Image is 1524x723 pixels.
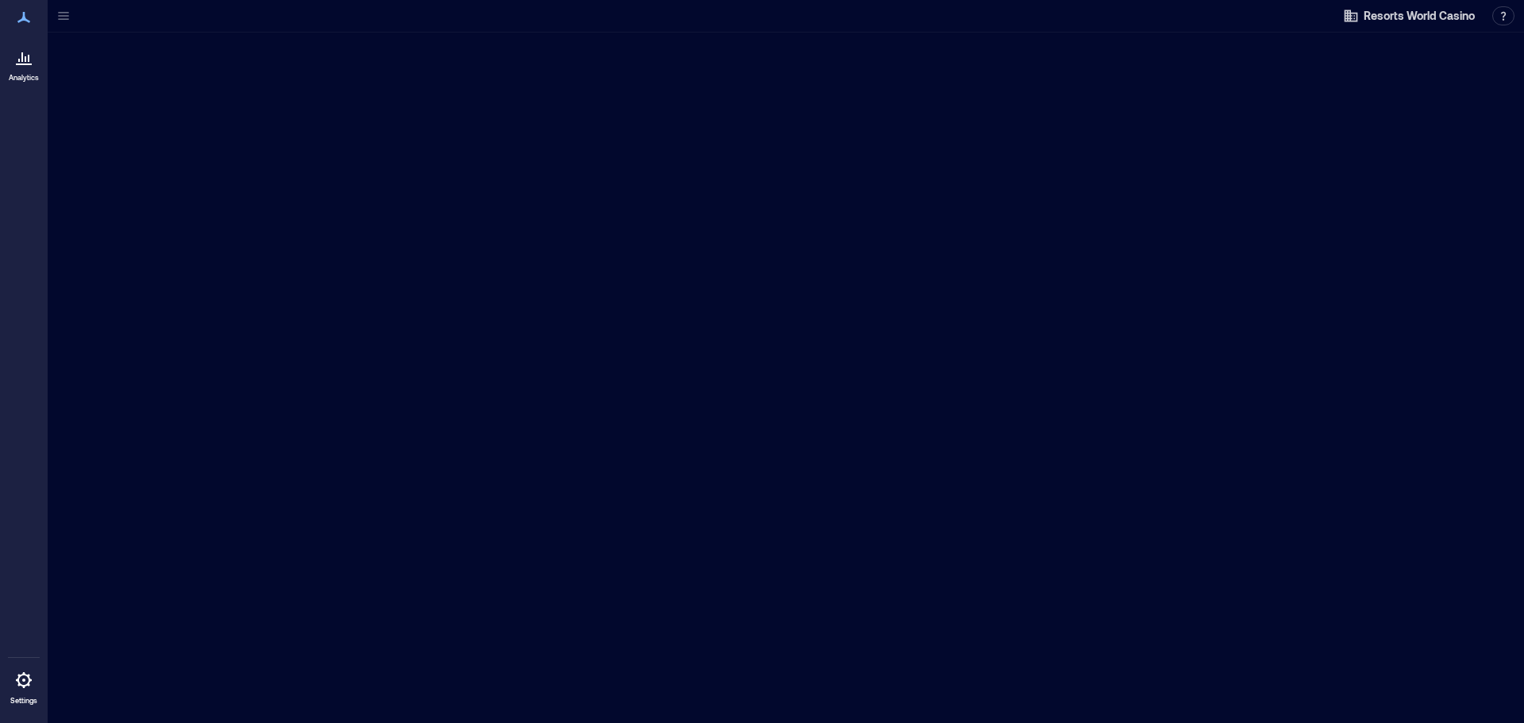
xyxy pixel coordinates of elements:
[1364,8,1475,24] span: Resorts World Casino
[4,38,44,87] a: Analytics
[9,73,39,83] p: Analytics
[10,696,37,706] p: Settings
[1338,3,1480,29] button: Resorts World Casino
[5,661,43,710] a: Settings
